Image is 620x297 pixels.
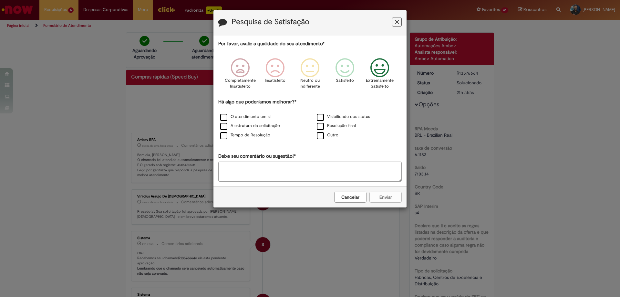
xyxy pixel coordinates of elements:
label: O atendimento em si [220,114,271,120]
div: Satisfeito [328,53,361,98]
label: Outro [317,132,338,138]
p: Neutro ou indiferente [298,78,322,90]
div: Insatisfeito [259,53,292,98]
div: Neutro ou indiferente [294,53,326,98]
p: Satisfeito [336,78,354,84]
div: Completamente Insatisfeito [223,53,256,98]
label: A estrutura da solicitação [220,123,280,129]
label: Pesquisa de Satisfação [232,18,309,26]
label: Visibilidade dos status [317,114,370,120]
label: Tempo de Resolução [220,132,270,138]
div: Há algo que poderíamos melhorar?* [218,99,402,140]
label: Deixe seu comentário ou sugestão!* [218,153,296,160]
p: Extremamente Satisfeito [366,78,394,90]
p: Completamente Insatisfeito [225,78,256,90]
div: Extremamente Satisfeito [363,53,396,98]
label: Resolução final [317,123,356,129]
label: Por favor, avalie a qualidade do seu atendimento* [218,40,325,47]
button: Cancelar [334,192,367,203]
p: Insatisfeito [265,78,285,84]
